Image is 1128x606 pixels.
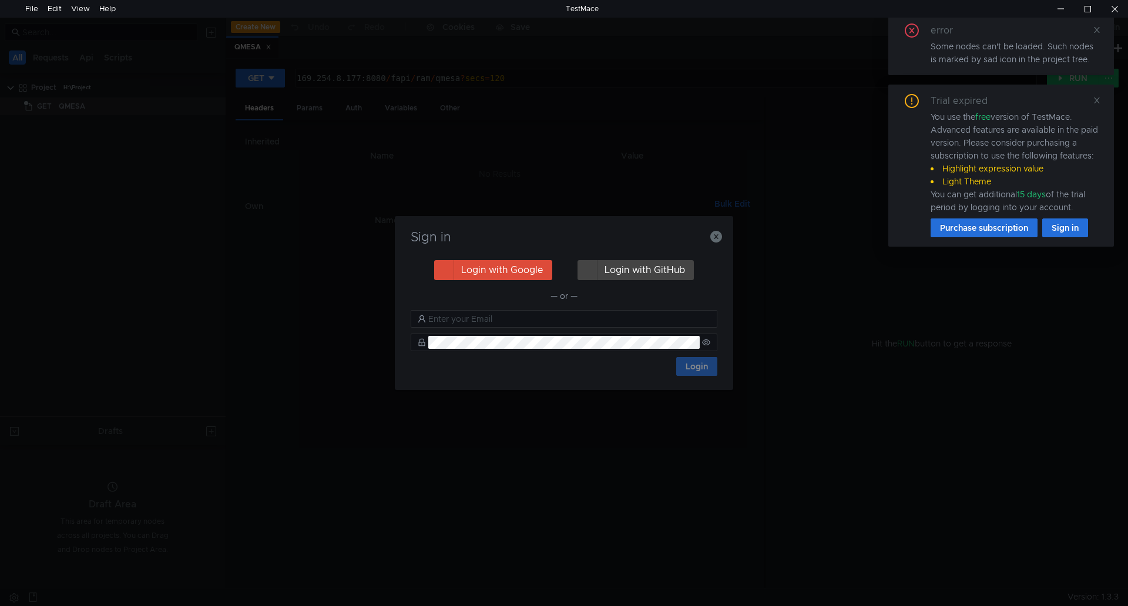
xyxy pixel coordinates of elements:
[931,175,1100,188] li: Light Theme
[931,40,1100,66] div: Some nodes can't be loaded. Such nodes is marked by sad icon in the project tree.
[578,260,694,280] button: Login with GitHub
[931,23,967,38] div: error
[1017,189,1046,200] span: 15 days
[931,218,1038,237] button: Purchase subscription
[975,112,991,122] span: free
[428,312,710,325] input: Enter your Email
[1042,218,1088,237] button: Sign in
[434,260,552,280] button: Login with Google
[931,94,1002,108] div: Trial expired
[411,289,717,303] div: — or —
[931,188,1100,214] div: You can get additional of the trial period by logging into your account.
[931,110,1100,214] div: You use the version of TestMace. Advanced features are available in the paid version. Please cons...
[409,230,719,244] h3: Sign in
[931,162,1100,175] li: Highlight expression value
